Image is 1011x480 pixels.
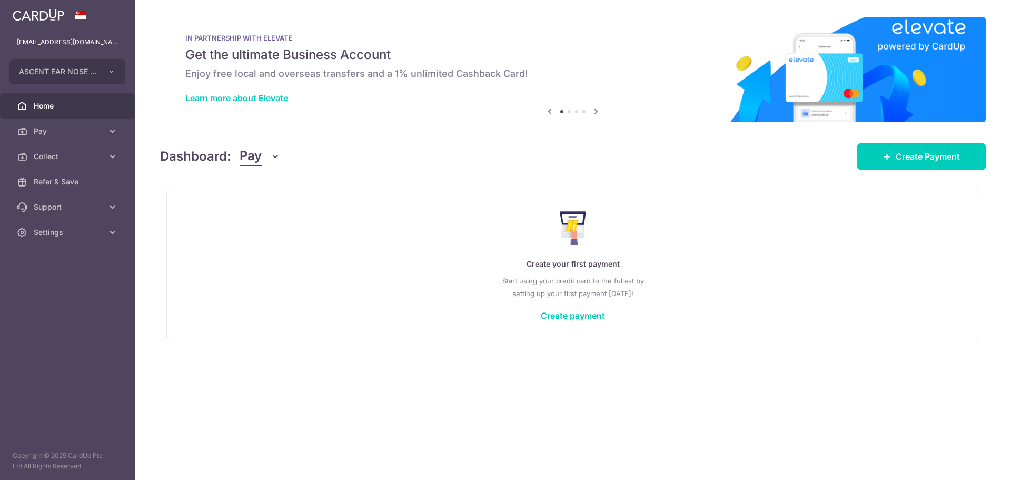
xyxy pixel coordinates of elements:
button: ASCENT EAR NOSE THROAT SPECIALIST GROUP PTE. LTD. [9,59,125,84]
p: Start using your credit card to the fullest by setting up your first payment [DATE]! [188,275,958,300]
img: CardUp [13,8,64,21]
img: Renovation banner [160,17,986,122]
h6: Enjoy free local and overseas transfers and a 1% unlimited Cashback Card! [185,67,960,80]
a: Create payment [541,310,605,321]
span: Pay [34,126,103,136]
p: [EMAIL_ADDRESS][DOMAIN_NAME] [17,37,118,47]
span: Collect [34,151,103,162]
span: ASCENT EAR NOSE THROAT SPECIALIST GROUP PTE. LTD. [19,66,97,77]
a: Learn more about Elevate [185,93,288,103]
button: Pay [240,146,280,166]
span: Refer & Save [34,177,103,187]
a: Create Payment [857,143,986,170]
span: Support [34,202,103,212]
span: Create Payment [896,150,960,163]
span: Settings [34,227,103,238]
p: IN PARTNERSHIP WITH ELEVATE [185,34,960,42]
h4: Dashboard: [160,147,231,166]
p: Create your first payment [188,258,958,270]
img: Make Payment [560,211,587,245]
span: Home [34,101,103,111]
span: Pay [240,146,262,166]
h5: Get the ultimate Business Account [185,46,960,63]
